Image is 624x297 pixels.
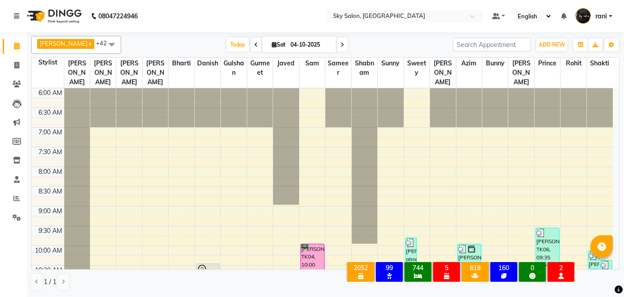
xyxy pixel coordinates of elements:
[195,58,220,69] span: Danish
[588,251,599,269] div: [PERSON_NAME], TK07, 10:10 AM-10:40 AM, [DEMOGRAPHIC_DATA] - Basic Hair Cut (₹150)
[430,58,455,88] span: [PERSON_NAME]
[23,4,84,29] img: logo
[44,277,56,287] span: 1 / 1
[64,58,90,88] span: [PERSON_NAME]
[37,187,64,196] div: 8:30 AM
[352,58,377,78] span: shabnam
[90,58,116,88] span: [PERSON_NAME]
[508,58,534,88] span: [PERSON_NAME]
[378,58,403,69] span: sunny
[561,58,586,69] span: rohit
[539,41,565,48] span: ADD NEW
[96,39,114,47] span: +42
[37,226,64,236] div: 9:30 AM
[456,58,482,69] span: azim
[406,264,430,272] div: 744
[536,39,567,51] button: ADD NEW
[575,8,591,24] img: rani
[482,58,508,69] span: Bunny
[299,58,325,69] span: sam
[88,40,92,47] a: x
[98,4,138,29] b: 08047224946
[535,58,560,69] span: prince
[325,58,351,78] span: sameer
[270,41,288,48] span: Sat
[587,58,613,69] span: shakti
[37,147,64,157] div: 7:30 AM
[143,58,168,88] span: [PERSON_NAME]
[595,12,607,21] span: rani
[404,58,430,78] span: sweety
[247,58,273,78] span: gurmeet
[169,58,194,69] span: bharti
[116,58,142,88] span: [PERSON_NAME]
[196,264,219,282] div: [PERSON_NAME], TK03, 10:30 AM-11:00 AM, [DEMOGRAPHIC_DATA] - Side Hair Cut
[33,266,64,275] div: 10:30 AM
[37,207,64,216] div: 9:00 AM
[464,264,487,272] div: 819
[453,38,531,52] input: Search Appointment
[273,58,299,69] span: javed
[492,264,515,272] div: 160
[37,88,64,98] div: 6:00 AM
[37,167,64,176] div: 8:00 AM
[378,264,401,272] div: 99
[435,264,458,272] div: 5
[33,246,64,255] div: 10:00 AM
[32,58,64,67] div: Stylist
[37,108,64,117] div: 6:30 AM
[549,264,573,272] div: 2
[349,264,372,272] div: 2052
[458,244,481,263] div: [PERSON_NAME], TK05, 10:00 AM-10:30 AM, [DEMOGRAPHIC_DATA] - Basic Hair Cut (₹150)
[40,40,88,47] span: [PERSON_NAME]
[227,38,249,52] span: Today
[536,228,559,266] div: [PERSON_NAME], TK06, 09:35 AM-10:35 AM, [DEMOGRAPHIC_DATA] - Basic Hair Cut (₹150),[PERSON_NAME] ...
[521,264,544,272] div: 0
[221,58,246,78] span: Gulshan
[37,128,64,137] div: 7:00 AM
[288,38,333,52] input: 2025-10-04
